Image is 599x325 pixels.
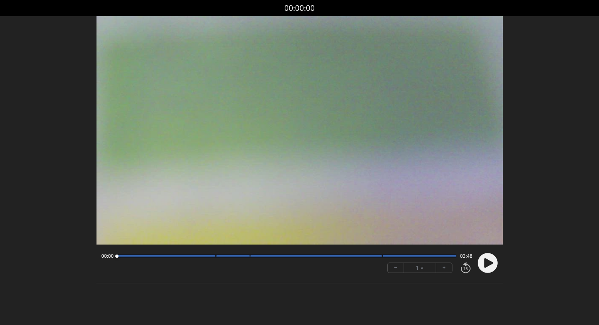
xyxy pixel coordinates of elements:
[460,253,472,259] span: 03:48
[388,263,404,273] button: −
[284,2,315,14] a: 00:00:00
[436,263,452,273] button: +
[101,253,114,259] span: 00:00
[404,263,436,273] div: 1 ×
